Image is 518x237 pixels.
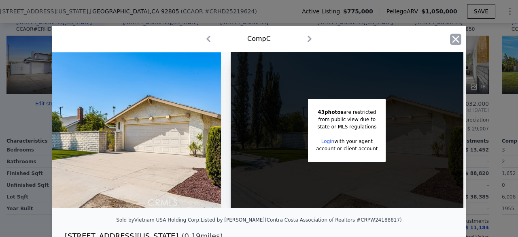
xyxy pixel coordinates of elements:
[201,217,402,223] div: Listed by [PERSON_NAME] (Contra Costa Association of Realtors #CRPW24188817)
[316,145,378,152] div: account or client account
[334,139,373,144] span: with your agent
[116,217,201,223] div: Sold by Vietnam USA Holding Corp .
[247,34,271,44] div: Comp C
[316,116,378,123] div: from public view due to
[318,109,343,115] span: 43 photos
[316,109,378,116] div: are restricted
[321,139,334,144] a: Login
[316,123,378,130] div: state or MLS regulations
